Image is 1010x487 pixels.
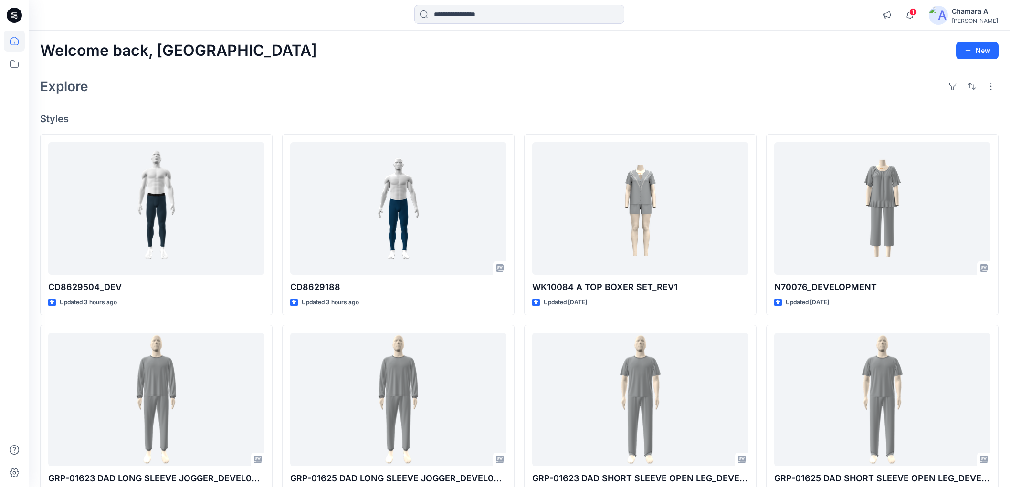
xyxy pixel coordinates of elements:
a: CD8629188 [290,142,506,275]
p: Updated [DATE] [544,298,587,308]
div: [PERSON_NAME] [952,17,998,24]
a: GRP-01623 DAD SHORT SLEEVE OPEN LEG_DEVELOPMENT [532,333,748,466]
button: New [956,42,999,59]
a: N70076_DEVELOPMENT [774,142,990,275]
div: Chamara A [952,6,998,17]
p: CD8629504_DEV [48,280,264,294]
p: GRP-01625 DAD SHORT SLEEVE OPEN LEG_DEVELOPMENT [774,472,990,485]
p: GRP-01623 DAD LONG SLEEVE JOGGER_DEVEL0PMENT [48,472,264,485]
a: GRP-01623 DAD LONG SLEEVE JOGGER_DEVEL0PMENT [48,333,264,466]
p: N70076_DEVELOPMENT [774,280,990,294]
span: 1 [909,8,917,16]
h4: Styles [40,113,999,124]
img: avatar [929,6,948,25]
h2: Welcome back, [GEOGRAPHIC_DATA] [40,42,317,60]
a: GRP-01625 DAD LONG SLEEVE JOGGER_DEVEL0PMENT [290,333,506,466]
p: Updated [DATE] [786,298,829,308]
p: GRP-01625 DAD LONG SLEEVE JOGGER_DEVEL0PMENT [290,472,506,485]
h2: Explore [40,79,88,94]
a: GRP-01625 DAD SHORT SLEEVE OPEN LEG_DEVELOPMENT [774,333,990,466]
p: CD8629188 [290,280,506,294]
p: GRP-01623 DAD SHORT SLEEVE OPEN LEG_DEVELOPMENT [532,472,748,485]
p: Updated 3 hours ago [302,298,359,308]
a: CD8629504_DEV [48,142,264,275]
p: WK10084 A TOP BOXER SET_REV1 [532,280,748,294]
a: WK10084 A TOP BOXER SET_REV1 [532,142,748,275]
p: Updated 3 hours ago [60,298,117,308]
